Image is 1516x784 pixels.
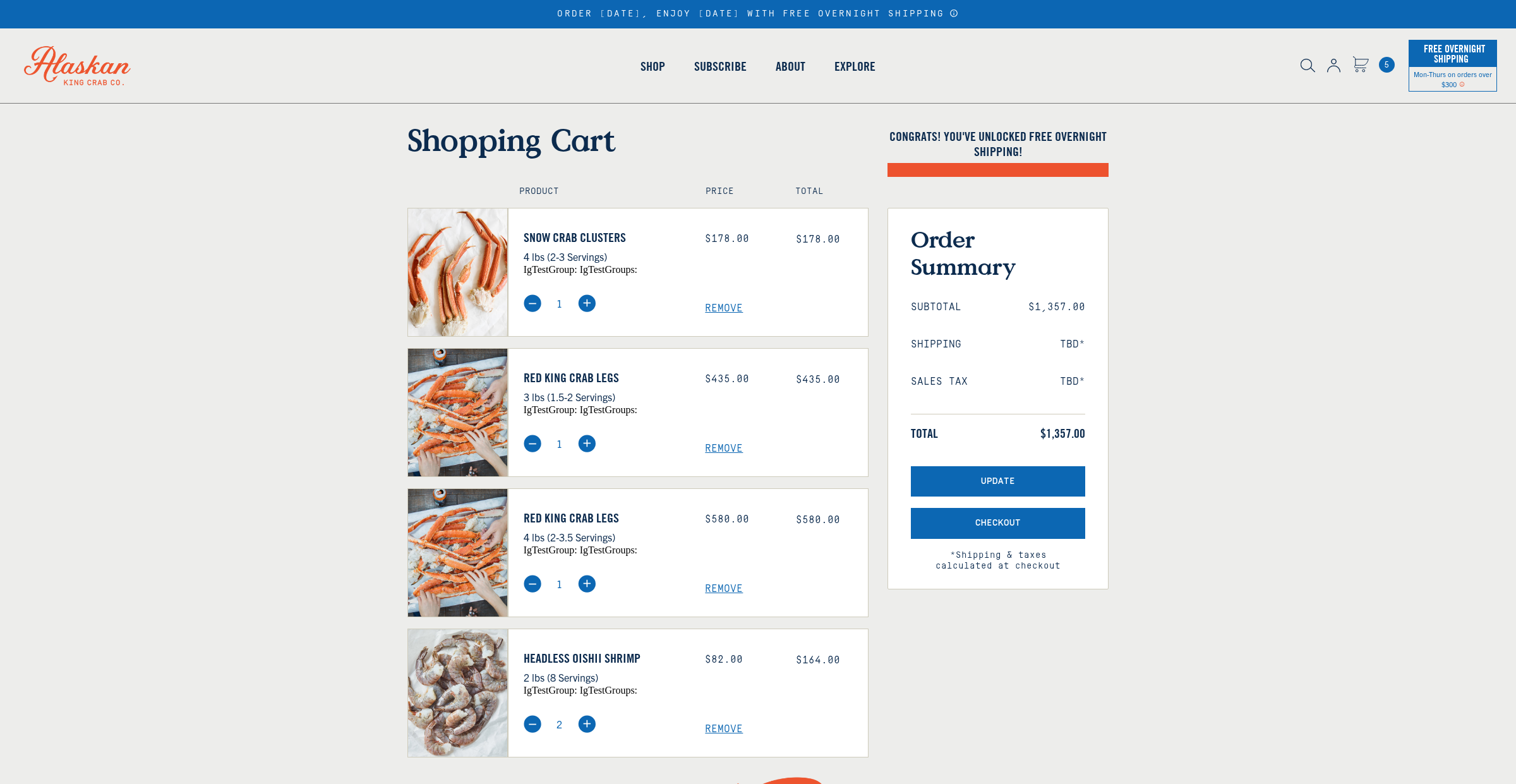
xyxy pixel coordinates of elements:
[519,186,679,197] h4: Product
[580,685,637,696] span: igTestGroups:
[949,9,959,18] a: Announcement Bar Modal
[911,508,1085,539] button: Checkout
[705,373,777,385] div: $435.00
[408,489,507,617] img: Red King Crab Legs - 4 lbs (2-3.5 Servings)
[524,404,577,415] span: igTestGroup:
[1327,59,1340,73] img: account
[1301,59,1315,73] img: search
[705,514,777,526] div: $580.00
[981,476,1015,487] span: Update
[524,685,577,696] span: igTestGroup:
[887,129,1109,159] h4: Congrats! You've unlocked FREE OVERNIGHT SHIPPING!
[408,208,507,336] img: Snow Crab Clusters - 4 lbs (2-3 Servings)
[911,426,938,441] span: Total
[1459,80,1465,88] span: Shipping Notice Icon
[911,339,961,351] span: Shipping
[796,374,840,385] span: $435.00
[911,226,1085,280] h3: Order Summary
[524,230,687,245] a: Snow Crab Clusters
[524,248,687,265] p: 4 lbs (2-3 Servings)
[911,301,961,313] span: Subtotal
[796,234,840,245] span: $178.00
[524,435,541,452] img: minus
[1040,426,1085,441] span: $1,357.00
[1414,69,1492,88] span: Mon-Thurs on orders over $300
[1379,57,1395,73] span: 5
[1028,301,1085,313] span: $1,357.00
[761,30,820,102] a: About
[706,186,767,197] h4: Price
[578,435,596,452] img: plus
[578,294,596,312] img: plus
[580,404,637,415] span: igTestGroups:
[911,466,1085,497] button: Update
[911,376,968,388] span: Sales Tax
[820,30,890,102] a: Explore
[911,539,1085,572] span: *Shipping & taxes calculated at checkout
[408,349,507,476] img: Red King Crab Legs - 3 lbs (1.5-2 Servings)
[6,28,148,103] img: Alaskan King Crab Co. logo
[705,443,868,455] a: Remove
[407,121,869,158] h1: Shopping Cart
[705,583,868,595] a: Remove
[580,264,637,275] span: igTestGroups:
[796,654,840,666] span: $164.00
[524,651,687,666] a: Headless Oishii Shrimp
[1352,56,1369,75] a: Cart
[524,545,577,555] span: igTestGroup:
[524,294,541,312] img: minus
[795,186,857,197] h4: Total
[1421,39,1485,68] span: Free Overnight Shipping
[626,30,680,102] a: Shop
[705,233,777,245] div: $178.00
[557,9,958,20] div: ORDER [DATE], ENJOY [DATE] WITH FREE OVERNIGHT SHIPPING
[524,370,687,385] a: Red King Crab Legs
[1379,57,1395,73] a: Cart
[524,529,687,545] p: 4 lbs (2-3.5 Servings)
[705,654,777,666] div: $82.00
[680,30,761,102] a: Subscribe
[578,575,596,593] img: plus
[975,518,1021,529] span: Checkout
[408,629,507,757] img: Headless Oishii Shrimp - 2 lbs (8 Servings)
[524,669,687,685] p: 2 lbs (8 Servings)
[580,545,637,555] span: igTestGroups:
[524,510,687,526] a: Red King Crab Legs
[796,514,840,526] span: $580.00
[705,723,868,735] a: Remove
[524,715,541,733] img: minus
[705,303,868,315] a: Remove
[524,575,541,593] img: minus
[524,389,687,405] p: 3 lbs (1.5-2 Servings)
[578,715,596,733] img: plus
[524,264,577,275] span: igTestGroup:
